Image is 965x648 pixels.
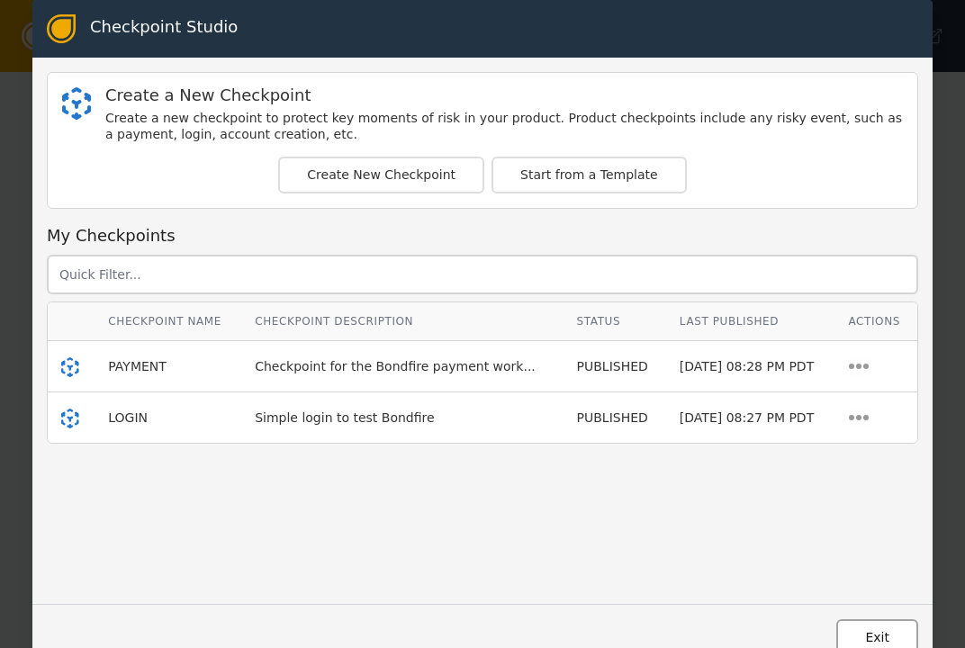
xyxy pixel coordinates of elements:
th: Actions [834,302,917,341]
button: Start from a Template [492,157,687,193]
span: PAYMENT [108,359,167,373]
span: Simple login to test Bondfire [255,410,434,425]
span: LOGIN [108,410,148,425]
input: Quick Filter... [47,255,918,294]
th: Checkpoint Name [95,302,241,341]
th: Status [564,302,666,341]
th: Last Published [666,302,835,341]
div: [DATE] 08:28 PM PDT [680,357,822,376]
div: Create a New Checkpoint [105,87,903,103]
div: [DATE] 08:27 PM PDT [680,409,822,427]
div: My Checkpoints [47,223,918,247]
div: Create a new checkpoint to protect key moments of risk in your product. Product checkpoints inclu... [105,111,903,142]
div: Checkpoint for the Bondfire payment work... [255,357,536,376]
button: Create New Checkpoint [278,157,484,193]
div: PUBLISHED [577,409,653,427]
div: PUBLISHED [577,357,653,376]
div: Checkpoint Studio [90,14,238,43]
th: Checkpoint Description [241,302,563,341]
